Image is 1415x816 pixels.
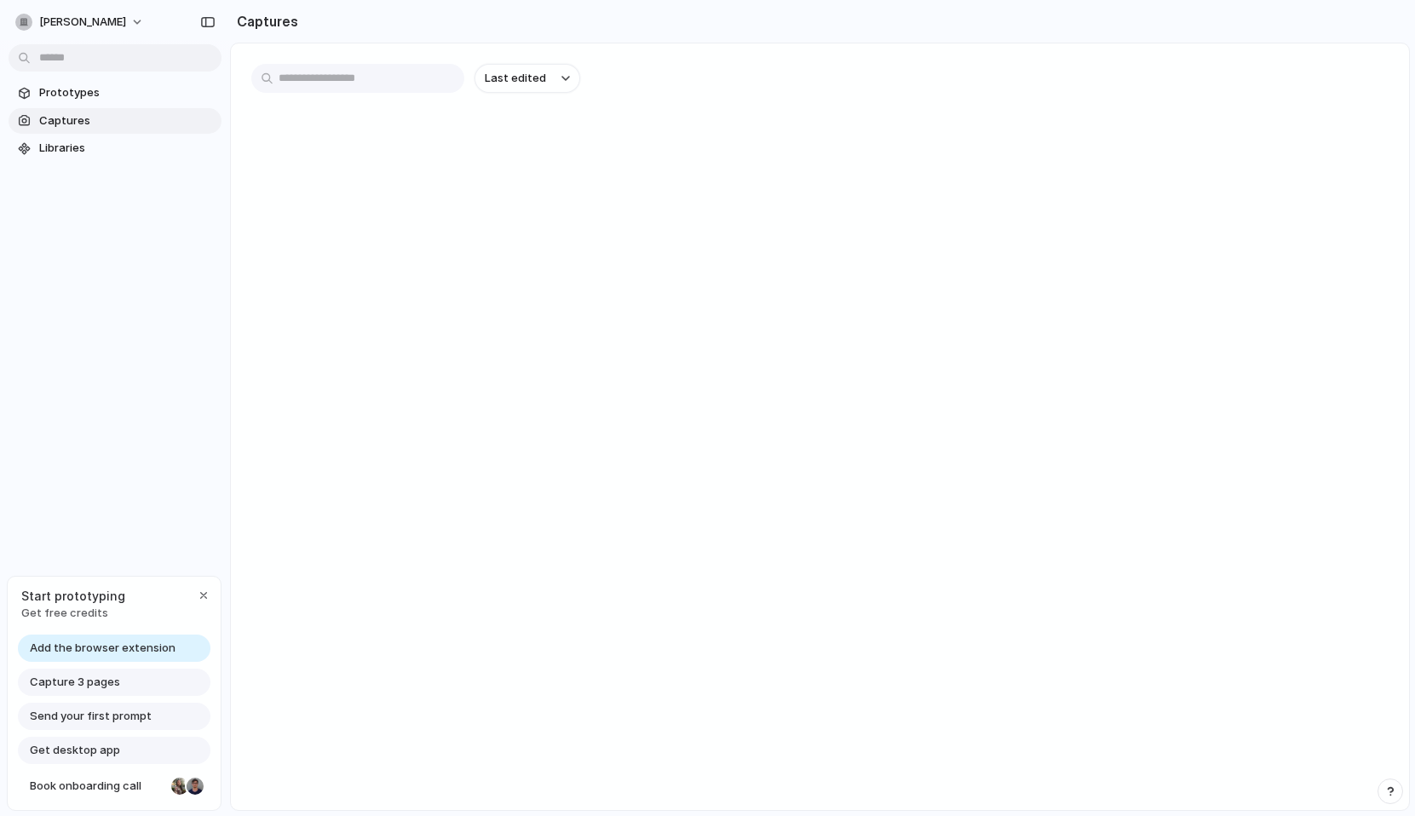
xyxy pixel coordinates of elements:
a: Add the browser extension [18,635,210,662]
div: Nicole Kubica [170,776,190,796]
a: Get desktop app [18,737,210,764]
span: Captures [39,112,215,129]
span: Prototypes [39,84,215,101]
span: Libraries [39,140,215,157]
a: Captures [9,108,221,134]
span: Last edited [485,70,546,87]
span: [PERSON_NAME] [39,14,126,31]
button: Last edited [475,64,580,93]
span: Get desktop app [30,742,120,759]
span: Send your first prompt [30,708,152,725]
span: Start prototyping [21,587,125,605]
span: Capture 3 pages [30,674,120,691]
a: Book onboarding call [18,773,210,800]
button: [PERSON_NAME] [9,9,152,36]
h2: Captures [230,11,298,32]
div: Christian Iacullo [185,776,205,796]
span: Get free credits [21,605,125,622]
span: Book onboarding call [30,778,164,795]
a: Prototypes [9,80,221,106]
span: Add the browser extension [30,640,175,657]
a: Libraries [9,135,221,161]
